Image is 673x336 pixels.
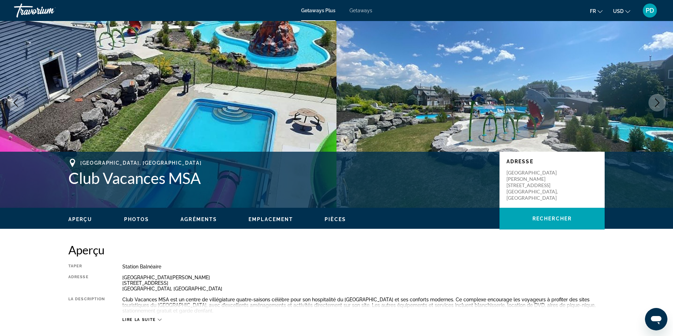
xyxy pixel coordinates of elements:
a: Getaways [349,8,372,13]
span: fr [590,8,596,14]
span: Rechercher [532,216,572,221]
button: Agréments [181,216,217,222]
button: Next image [648,94,666,111]
div: [GEOGRAPHIC_DATA][PERSON_NAME] [STREET_ADDRESS] [GEOGRAPHIC_DATA], [GEOGRAPHIC_DATA] [122,275,605,292]
span: Pièces [325,217,346,222]
button: Previous image [7,94,25,111]
button: Rechercher [499,208,605,229]
span: Aperçu [68,217,93,222]
button: Pièces [325,216,346,222]
iframe: Bouton de lancement de la fenêtre de messagerie [645,308,667,330]
span: [GEOGRAPHIC_DATA], [GEOGRAPHIC_DATA] [80,160,202,166]
div: Adresse [68,275,105,292]
span: Photos [124,217,149,222]
button: Photos [124,216,149,222]
div: La description [68,297,105,314]
button: Lire la suite [122,317,161,322]
h1: Club Vacances MSA [68,169,492,187]
div: Station balnéaire [122,264,605,269]
div: Club Vacances MSA est un centre de villégiature quatre-saisons célèbre pour son hospitalité du [G... [122,297,605,314]
button: Change currency [613,6,630,16]
span: Agréments [181,217,217,222]
span: Lire la suite [122,317,156,322]
p: [GEOGRAPHIC_DATA][PERSON_NAME] [STREET_ADDRESS] [GEOGRAPHIC_DATA], [GEOGRAPHIC_DATA] [507,170,563,201]
span: PD [646,7,654,14]
button: Aperçu [68,216,93,222]
a: Getaways Plus [301,8,335,13]
span: Emplacement [249,217,293,222]
span: USD [613,8,624,14]
button: Emplacement [249,216,293,222]
button: User Menu [641,3,659,18]
p: Adresse [507,159,598,164]
div: Taper [68,264,105,269]
h2: Aperçu [68,243,605,257]
a: Travorium [14,1,84,20]
button: Change language [590,6,603,16]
